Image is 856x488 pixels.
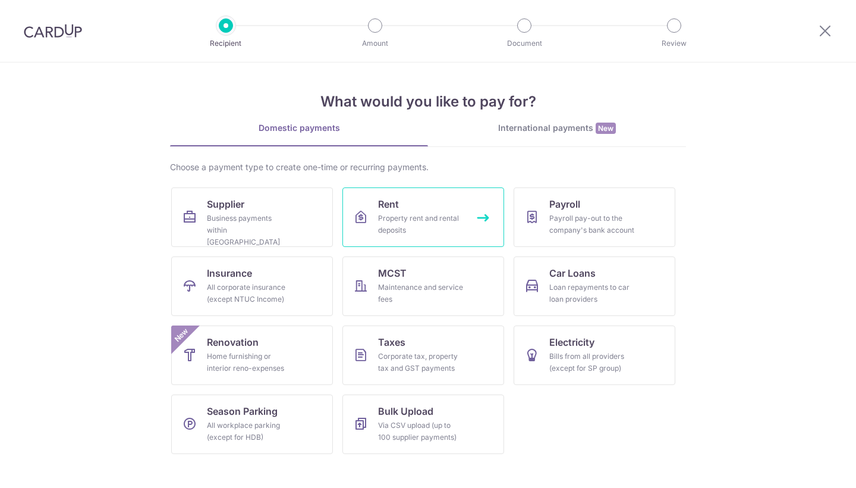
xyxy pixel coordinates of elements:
a: PayrollPayroll pay-out to the company's bank account [514,187,675,247]
a: SupplierBusiness payments within [GEOGRAPHIC_DATA] [171,187,333,247]
div: All corporate insurance (except NTUC Income) [207,281,292,305]
span: Car Loans [549,266,596,280]
p: Amount [331,37,419,49]
div: Domestic payments [170,122,428,134]
span: Renovation [207,335,259,349]
div: Via CSV upload (up to 100 supplier payments) [378,420,464,443]
div: Property rent and rental deposits [378,212,464,236]
span: Rent [378,197,399,211]
a: RenovationHome furnishing or interior reno-expensesNew [171,326,333,385]
a: MCSTMaintenance and service fees [342,256,504,316]
a: Car LoansLoan repayments to car loan providers [514,256,675,316]
img: CardUp [24,24,82,38]
a: TaxesCorporate tax, property tax and GST payments [342,326,504,385]
p: Review [630,37,718,49]
div: Corporate tax, property tax and GST payments [378,351,464,374]
span: Supplier [207,197,244,211]
a: ElectricityBills from all providers (except for SP group) [514,326,675,385]
div: Bills from all providers (except for SP group) [549,351,635,374]
span: Taxes [378,335,405,349]
div: All workplace parking (except for HDB) [207,420,292,443]
div: Payroll pay-out to the company's bank account [549,212,635,236]
div: Maintenance and service fees [378,281,464,305]
span: Electricity [549,335,594,349]
p: Document [480,37,568,49]
a: InsuranceAll corporate insurance (except NTUC Income) [171,256,333,316]
span: New [596,123,616,134]
div: Home furnishing or interior reno-expenses [207,351,292,374]
span: Season Parking [207,404,278,418]
a: Bulk UploadVia CSV upload (up to 100 supplier payments) [342,395,504,454]
span: Payroll [549,197,580,211]
span: MCST [378,266,407,280]
span: Insurance [207,266,252,280]
div: Choose a payment type to create one-time or recurring payments. [170,161,686,173]
div: International payments [428,122,686,134]
h4: What would you like to pay for? [170,91,686,112]
span: Bulk Upload [378,404,433,418]
div: Business payments within [GEOGRAPHIC_DATA] [207,212,292,248]
div: Loan repayments to car loan providers [549,281,635,305]
p: Recipient [182,37,270,49]
a: Season ParkingAll workplace parking (except for HDB) [171,395,333,454]
a: RentProperty rent and rental deposits [342,187,504,247]
span: New [172,326,191,345]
